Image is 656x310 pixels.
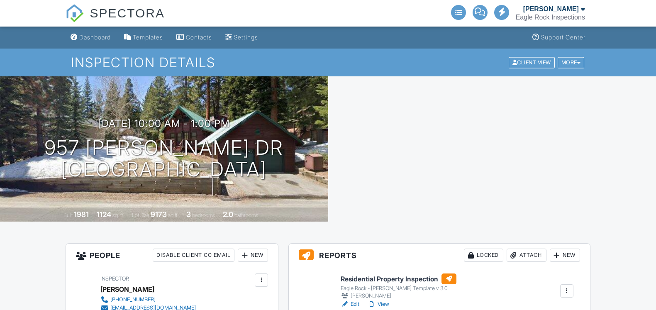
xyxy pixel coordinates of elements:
[234,34,258,41] div: Settings
[63,212,73,218] span: Built
[558,57,585,68] div: More
[341,292,456,300] div: [PERSON_NAME]
[74,210,89,219] div: 1981
[464,249,503,262] div: Locked
[133,34,163,41] div: Templates
[341,273,456,300] a: Residential Property Inspection Eagle Rock - [PERSON_NAME] Template v 3.0 [PERSON_NAME]
[153,249,234,262] div: Disable Client CC Email
[341,285,456,292] div: Eagle Rock - [PERSON_NAME] Template v 3.0
[289,244,590,267] h3: Reports
[550,249,580,262] div: New
[100,276,129,282] span: Inspector
[223,210,233,219] div: 2.0
[90,4,165,22] span: SPECTORA
[132,212,149,218] span: Lot Size
[186,210,191,219] div: 3
[168,212,178,218] span: sq.ft.
[341,273,456,284] h6: Residential Property Inspection
[100,283,154,295] div: [PERSON_NAME]
[66,244,278,267] h3: People
[97,210,111,219] div: 1124
[66,12,165,28] a: SPECTORA
[112,212,124,218] span: sq. ft.
[238,249,268,262] div: New
[186,34,212,41] div: Contacts
[192,212,215,218] span: bedrooms
[71,55,585,70] h1: Inspection Details
[341,300,359,308] a: Edit
[368,300,389,308] a: View
[151,210,167,219] div: 9173
[234,212,258,218] span: bathrooms
[516,13,585,22] div: Eagle Rock Inspections
[507,249,546,262] div: Attach
[173,30,215,45] a: Contacts
[509,57,555,68] div: Client View
[529,30,589,45] a: Support Center
[66,4,84,22] img: The Best Home Inspection Software - Spectora
[523,5,579,13] div: [PERSON_NAME]
[100,295,196,304] a: [PHONE_NUMBER]
[67,30,114,45] a: Dashboard
[79,34,111,41] div: Dashboard
[508,59,557,65] a: Client View
[541,34,585,41] div: Support Center
[44,137,283,181] h1: 957 [PERSON_NAME] Dr [GEOGRAPHIC_DATA]
[222,30,261,45] a: Settings
[98,118,230,129] h3: [DATE] 10:00 am - 1:00 pm
[110,296,156,303] div: [PHONE_NUMBER]
[121,30,166,45] a: Templates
